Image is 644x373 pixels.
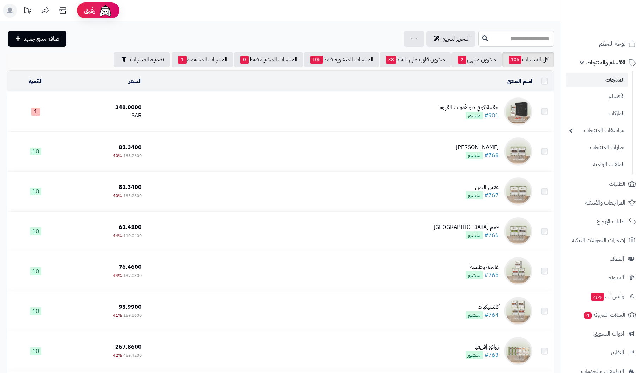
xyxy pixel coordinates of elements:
a: المنتجات [566,73,628,87]
span: 42% [113,352,122,359]
span: 4 [584,312,592,319]
span: 81.3400 [119,143,142,152]
a: #901 [484,111,499,120]
img: تركيش توينز [504,137,532,166]
a: #763 [484,351,499,359]
span: منشور [466,231,483,239]
span: وآتس آب [590,291,624,301]
a: طلبات الإرجاع [566,213,640,230]
span: منشور [466,311,483,319]
span: 81.3400 [119,183,142,191]
span: المدونة [609,273,624,283]
a: #765 [484,271,499,279]
span: المراجعات والأسئلة [585,198,625,208]
div: [PERSON_NAME] [456,143,499,152]
a: المنتجات المخفضة1 [172,52,233,67]
a: الطلبات [566,176,640,193]
span: التحرير لسريع [443,35,470,43]
span: 459.4200 [123,352,142,359]
span: 44% [113,232,122,239]
span: منشور [466,191,483,199]
span: 0 [240,56,249,64]
span: اضافة منتج جديد [24,35,61,43]
img: قمم إندونيسيا [504,217,532,245]
a: أدوات التسويق [566,325,640,342]
span: منشور [466,271,483,279]
a: الملفات الرقمية [566,157,628,172]
div: حقيبة كوفي ديو لأدوات القهوة [439,103,499,112]
div: قمم [GEOGRAPHIC_DATA] [433,223,499,231]
span: 44% [113,272,122,279]
span: 40% [113,153,122,159]
img: عقيق اليمن [504,177,532,206]
a: السعر [129,77,142,85]
div: روائع إفريقيا [466,343,499,351]
span: 105 [509,56,521,64]
img: ai-face.png [98,4,112,18]
a: كل المنتجات105 [502,52,554,67]
span: 10 [30,148,41,155]
span: 2 [458,56,466,64]
span: 10 [30,307,41,315]
a: وآتس آبجديد [566,288,640,305]
a: مواصفات المنتجات [566,123,628,138]
span: 267.8600 [115,343,142,351]
span: 10 [30,188,41,195]
span: الطلبات [609,179,625,189]
div: كلاسيكيات [466,303,499,311]
span: 41% [113,312,122,319]
span: 135.2600 [123,153,142,159]
span: 40% [113,193,122,199]
span: منشور [466,351,483,359]
a: مخزون قارب على النفاذ38 [380,52,451,67]
div: SAR [67,112,142,120]
img: كلاسيكيات [504,297,532,325]
img: روائع إفريقيا [504,337,532,365]
a: #764 [484,311,499,319]
span: إشعارات التحويلات البنكية [572,235,625,245]
span: لوحة التحكم [599,39,625,49]
span: العملاء [610,254,624,264]
a: الأقسام [566,89,628,104]
span: 93.9900 [119,303,142,311]
img: حقيبة كوفي ديو لأدوات القهوة [504,97,532,126]
span: منشور [466,112,483,119]
a: #767 [484,191,499,200]
span: طلبات الإرجاع [597,217,625,226]
a: مخزون منتهي2 [451,52,502,67]
span: 159.8600 [123,312,142,319]
a: التقارير [566,344,640,361]
span: 76.4600 [119,263,142,271]
span: السلات المتروكة [583,310,625,320]
span: 10 [30,267,41,275]
a: المنتجات المنشورة فقط105 [304,52,379,67]
button: تصفية المنتجات [114,52,170,67]
span: أدوات التسويق [593,329,624,339]
span: 105 [310,56,323,64]
span: رفيق [84,6,95,15]
span: 135.2600 [123,193,142,199]
div: عقيق اليمن [466,183,499,191]
span: 38 [386,56,396,64]
span: 10 [30,227,41,235]
span: التقارير [611,348,624,357]
span: 61.4100 [119,223,142,231]
a: خيارات المنتجات [566,140,628,155]
a: المدونة [566,269,640,286]
div: غامقة وطعمة [466,263,499,271]
a: إشعارات التحويلات البنكية [566,232,640,249]
a: العملاء [566,250,640,267]
a: السلات المتروكة4 [566,307,640,324]
span: تصفية المنتجات [130,55,164,64]
a: اسم المنتج [507,77,532,85]
span: 1 [31,108,40,116]
a: تحديثات المنصة [19,4,36,19]
div: 348.0000 [67,103,142,112]
a: لوحة التحكم [566,35,640,52]
a: المنتجات المخفية فقط0 [234,52,303,67]
span: منشور [466,152,483,159]
a: المراجعات والأسئلة [566,194,640,211]
a: الماركات [566,106,628,121]
span: 137.0300 [123,272,142,279]
span: 110.0400 [123,232,142,239]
